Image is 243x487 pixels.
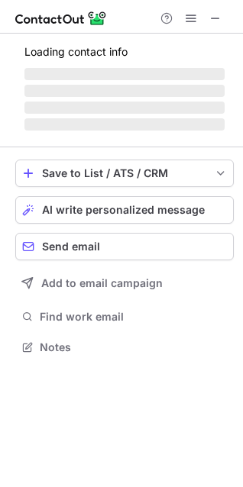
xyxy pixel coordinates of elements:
p: Loading contact info [24,46,225,58]
span: ‌ [24,118,225,131]
span: Add to email campaign [41,277,163,289]
button: AI write personalized message [15,196,234,224]
button: Find work email [15,306,234,327]
span: AI write personalized message [42,204,205,216]
button: Add to email campaign [15,269,234,297]
img: ContactOut v5.3.10 [15,9,107,27]
button: Notes [15,337,234,358]
div: Save to List / ATS / CRM [42,167,207,179]
span: ‌ [24,102,225,114]
button: save-profile-one-click [15,160,234,187]
button: Send email [15,233,234,260]
span: Notes [40,340,228,354]
span: Find work email [40,310,228,324]
span: ‌ [24,85,225,97]
span: Send email [42,240,100,253]
span: ‌ [24,68,225,80]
